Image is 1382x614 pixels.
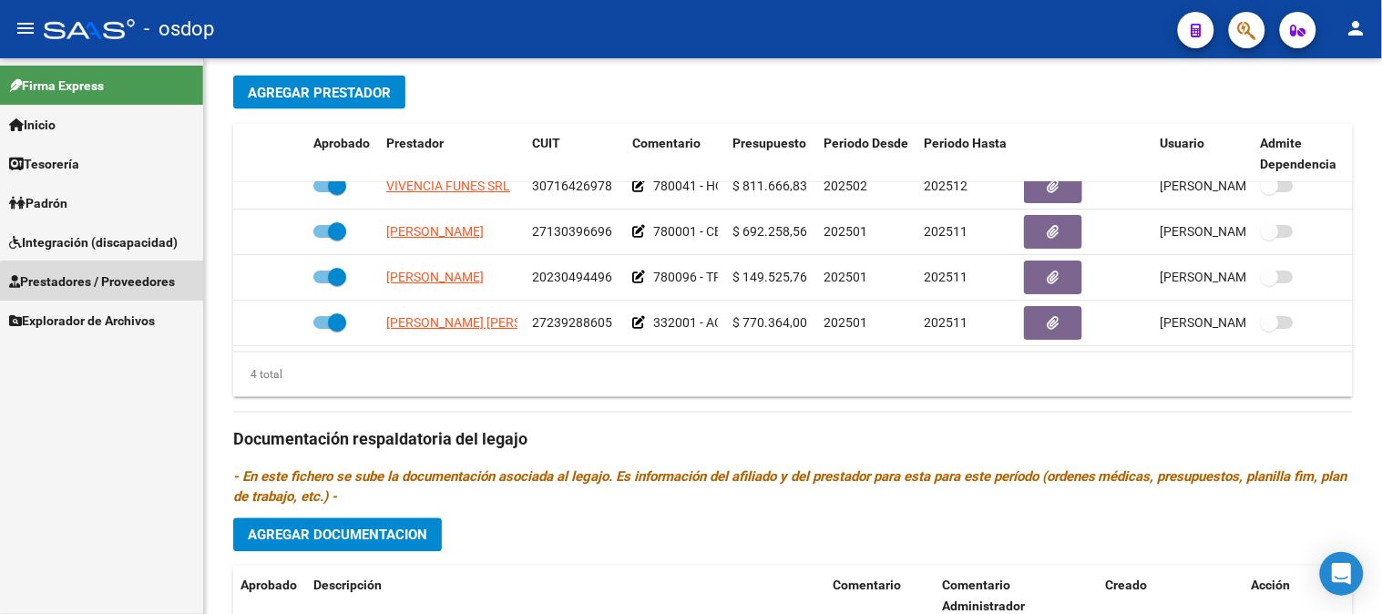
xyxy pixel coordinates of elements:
span: 780041 - HOGAR LUNES A VIERNES CAT.B [653,179,893,193]
span: 202501 [824,270,867,284]
datatable-header-cell: CUIT [525,124,625,184]
span: $ 149.525,76 [732,270,807,284]
mat-icon: person [1346,17,1367,39]
span: Acción [1252,578,1291,593]
span: 332001 - ACOMPAÑANTE TERAPEUTICO | Cantidad de horas/mes 108. [653,315,1054,330]
mat-icon: menu [15,17,36,39]
datatable-header-cell: Aprobado [306,124,379,184]
span: Integración (discapacidad) [9,232,178,252]
span: [PERSON_NAME] [DATE] [1161,270,1304,284]
span: Comentario [833,578,901,593]
datatable-header-cell: Periodo Hasta [916,124,1017,184]
span: VIVENCIA FUNES SRL [386,179,510,193]
span: 20230494496 [532,270,612,284]
datatable-header-cell: Admite Dependencia [1254,124,1354,184]
datatable-header-cell: Usuario [1153,124,1254,184]
h3: Documentación respaldatoria del legajo [233,427,1353,453]
datatable-header-cell: Prestador [379,124,525,184]
span: Creado [1106,578,1148,593]
span: Inicio [9,115,56,135]
span: 30716426978 [532,179,612,193]
span: [PERSON_NAME] [DATE] [1161,179,1304,193]
span: Presupuesto [732,136,806,150]
span: Explorador de Archivos [9,311,155,331]
span: Periodo Desde [824,136,908,150]
span: Prestador [386,136,444,150]
span: $ 811.666,83 [732,179,807,193]
span: 27239288605 [532,315,612,330]
span: 202501 [824,224,867,239]
span: Tesorería [9,154,79,174]
span: Admite Dependencia [1261,136,1337,171]
span: 202512 [924,179,967,193]
datatable-header-cell: Comentario [625,124,725,184]
span: Prestadores / Proveedores [9,271,175,292]
span: [PERSON_NAME] [386,224,484,239]
span: Periodo Hasta [924,136,1007,150]
span: Aprobado [313,136,370,150]
span: Comentario Administrador [942,578,1025,614]
datatable-header-cell: Periodo Desde [816,124,916,184]
span: 202511 [924,315,967,330]
span: Padrón [9,193,67,213]
span: 780001 - CENTRO DE DÍA - JORNADA DOBLE CAT.A [653,224,943,239]
button: Agregar Prestador [233,76,405,109]
div: Open Intercom Messenger [1320,552,1364,596]
span: $ 692.258,56 [732,224,807,239]
span: [PERSON_NAME] [DATE] [1161,315,1304,330]
button: Agregar Documentacion [233,518,442,552]
span: Usuario [1161,136,1205,150]
span: 27130396696 [532,224,612,239]
span: CUIT [532,136,560,150]
i: - En este fichero se sube la documentación asociada al legajo. Es información del afiliado y del ... [233,469,1347,506]
span: 202511 [924,224,967,239]
span: Agregar Documentacion [248,527,427,544]
span: [PERSON_NAME] [DATE] [1161,224,1304,239]
span: Firma Express [9,76,104,96]
span: Aprobado [241,578,297,593]
span: 202501 [824,315,867,330]
span: 202502 [824,179,867,193]
span: Descripción [313,578,382,593]
span: 202511 [924,270,967,284]
span: [PERSON_NAME] [PERSON_NAME] [386,315,584,330]
span: Agregar Prestador [248,85,391,101]
span: $ 770.364,00 [732,315,807,330]
span: 780096 - TRANSPORTE(KM) | T a CdD 276 km mensuales. [653,270,978,284]
span: Comentario [632,136,701,150]
datatable-header-cell: Presupuesto [725,124,816,184]
span: [PERSON_NAME] [386,270,484,284]
div: 4 total [233,365,282,385]
span: - osdop [144,9,214,49]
